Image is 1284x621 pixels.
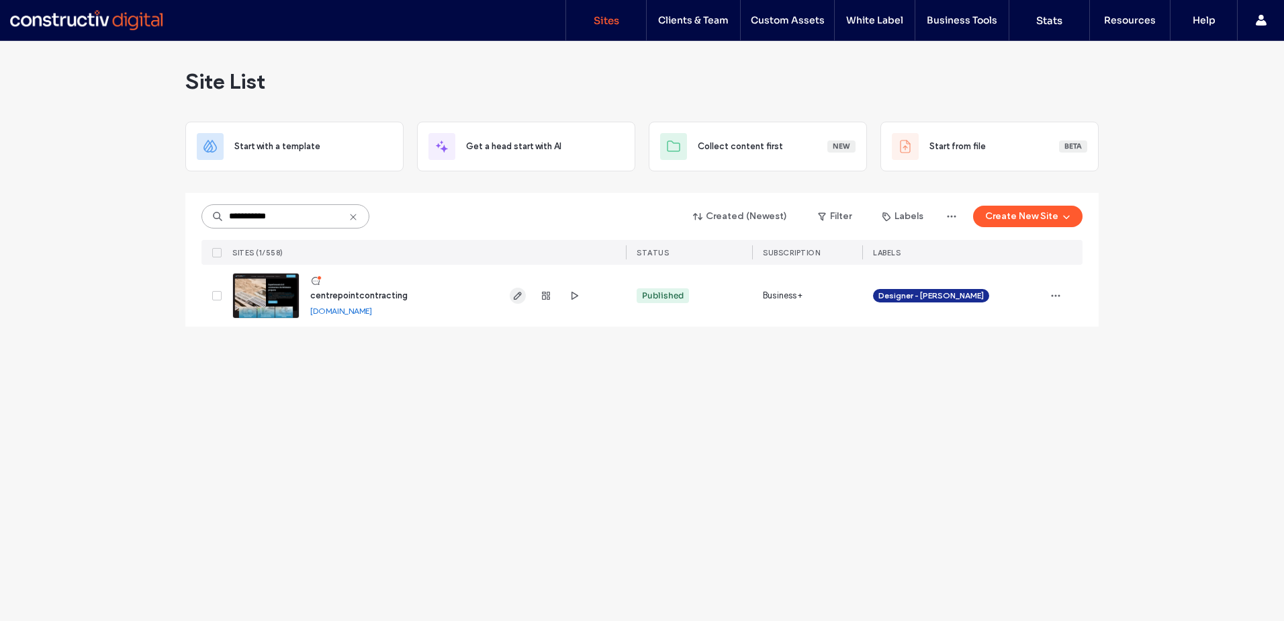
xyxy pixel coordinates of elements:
[30,9,58,22] span: Help
[637,248,669,257] span: STATUS
[1193,14,1216,26] label: Help
[1036,14,1062,27] label: Stats
[763,248,820,257] span: SUBSCRIPTION
[310,290,408,300] span: centrepointcontracting
[310,306,372,316] a: [DOMAIN_NAME]
[870,206,935,227] button: Labels
[878,290,984,302] span: Designer - [PERSON_NAME]
[658,14,729,26] label: Clients & Team
[1059,140,1087,153] div: Beta
[185,68,265,95] span: Site List
[763,289,802,302] span: Business+
[973,206,1083,227] button: Create New Site
[234,140,320,153] span: Start with a template
[698,140,783,153] span: Collect content first
[805,206,865,227] button: Filter
[751,14,825,26] label: Custom Assets
[827,140,856,153] div: New
[927,14,997,26] label: Business Tools
[649,122,867,171] div: Collect content firstNew
[1104,14,1156,26] label: Resources
[682,206,799,227] button: Created (Newest)
[846,14,903,26] label: White Label
[185,122,404,171] div: Start with a template
[642,290,684,302] div: Published
[417,122,635,171] div: Get a head start with AI
[232,248,283,257] span: SITES (1/558)
[929,140,986,153] span: Start from file
[873,248,901,257] span: LABELS
[310,290,408,301] a: centrepointcontracting
[880,122,1099,171] div: Start from fileBeta
[594,14,619,27] label: Sites
[466,140,561,153] span: Get a head start with AI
